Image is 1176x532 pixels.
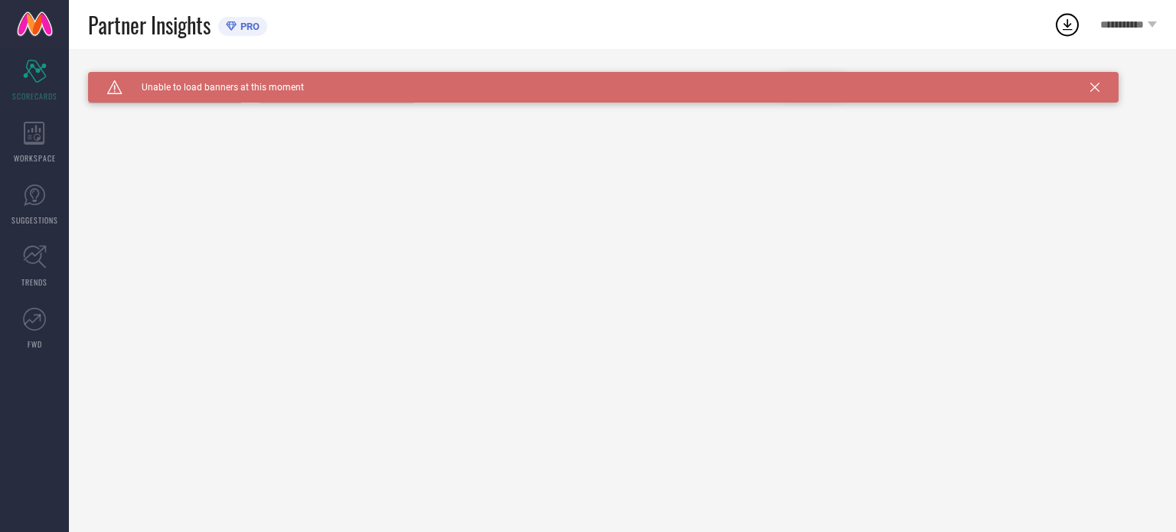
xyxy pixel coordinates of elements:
div: Brand [88,72,241,83]
span: Unable to load banners at this moment [122,82,304,93]
span: PRO [237,21,260,32]
span: Partner Insights [88,9,211,41]
span: WORKSPACE [14,152,56,164]
span: SUGGESTIONS [11,214,58,226]
span: FWD [28,338,42,350]
div: Open download list [1053,11,1081,38]
span: SCORECARDS [12,90,57,102]
span: TRENDS [21,276,47,288]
